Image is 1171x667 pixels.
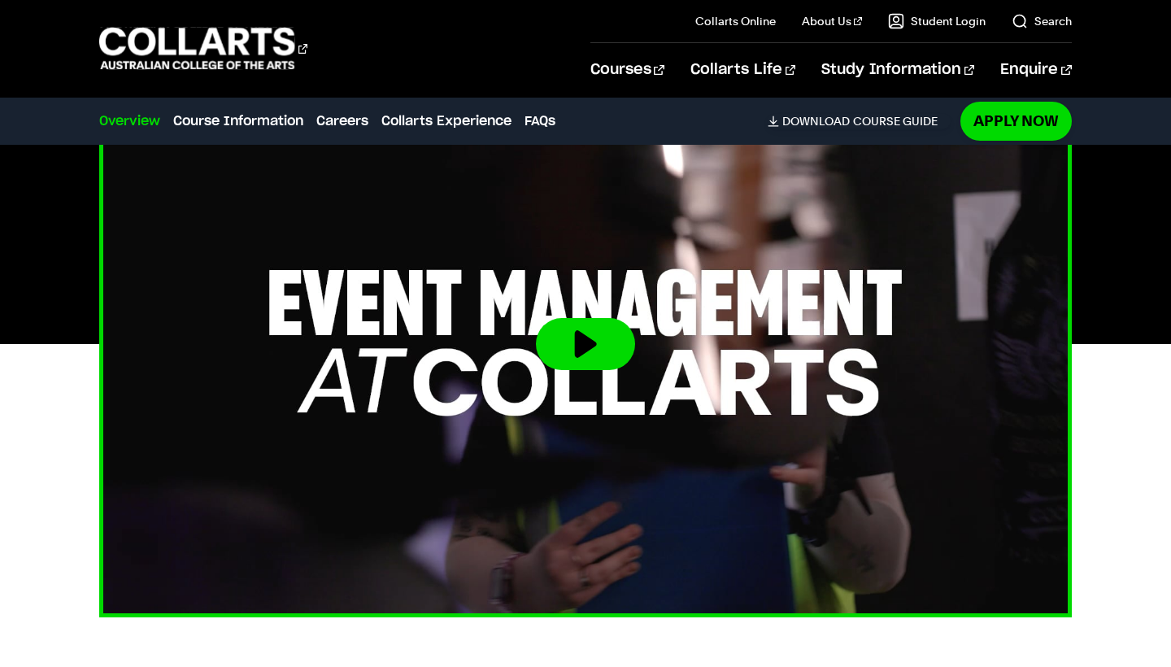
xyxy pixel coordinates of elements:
[960,102,1072,140] a: Apply Now
[173,111,303,131] a: Course Information
[316,111,368,131] a: Careers
[888,13,986,29] a: Student Login
[99,25,307,72] div: Go to homepage
[590,43,664,97] a: Courses
[782,114,850,129] span: Download
[768,114,951,129] a: DownloadCourse Guide
[1012,13,1072,29] a: Search
[381,111,511,131] a: Collarts Experience
[1000,43,1071,97] a: Enquire
[695,13,776,29] a: Collarts Online
[821,43,974,97] a: Study Information
[802,13,862,29] a: About Us
[690,43,795,97] a: Collarts Life
[525,111,555,131] a: FAQs
[99,111,160,131] a: Overview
